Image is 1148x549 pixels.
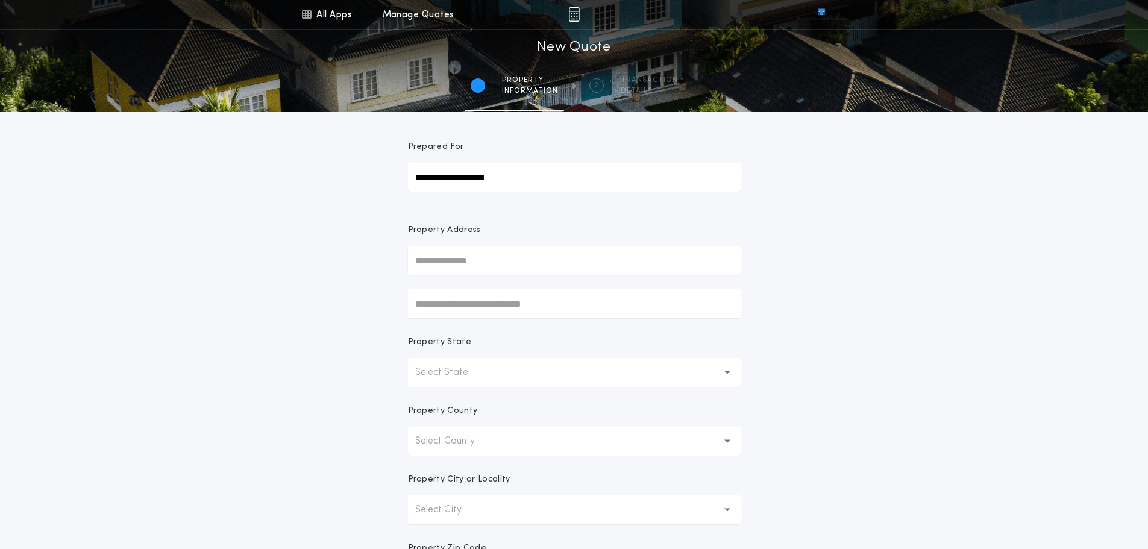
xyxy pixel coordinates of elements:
span: details [621,86,678,96]
button: Select State [408,358,741,387]
h1: New Quote [537,38,610,57]
p: Select State [415,365,488,380]
img: vs-icon [796,8,847,20]
p: Property State [408,336,471,348]
span: information [502,86,558,96]
h2: 2 [594,81,598,90]
span: Property [502,75,558,85]
button: Select City [408,495,741,524]
span: Transaction [621,75,678,85]
input: Prepared For [408,163,741,192]
h2: 1 [477,81,479,90]
img: img [568,7,580,22]
p: Prepared For [408,141,464,153]
p: Select City [415,503,481,517]
button: Select County [408,427,741,456]
p: Property County [408,405,478,417]
p: Property City or Locality [408,474,510,486]
p: Property Address [408,224,741,236]
p: Select County [415,434,494,448]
